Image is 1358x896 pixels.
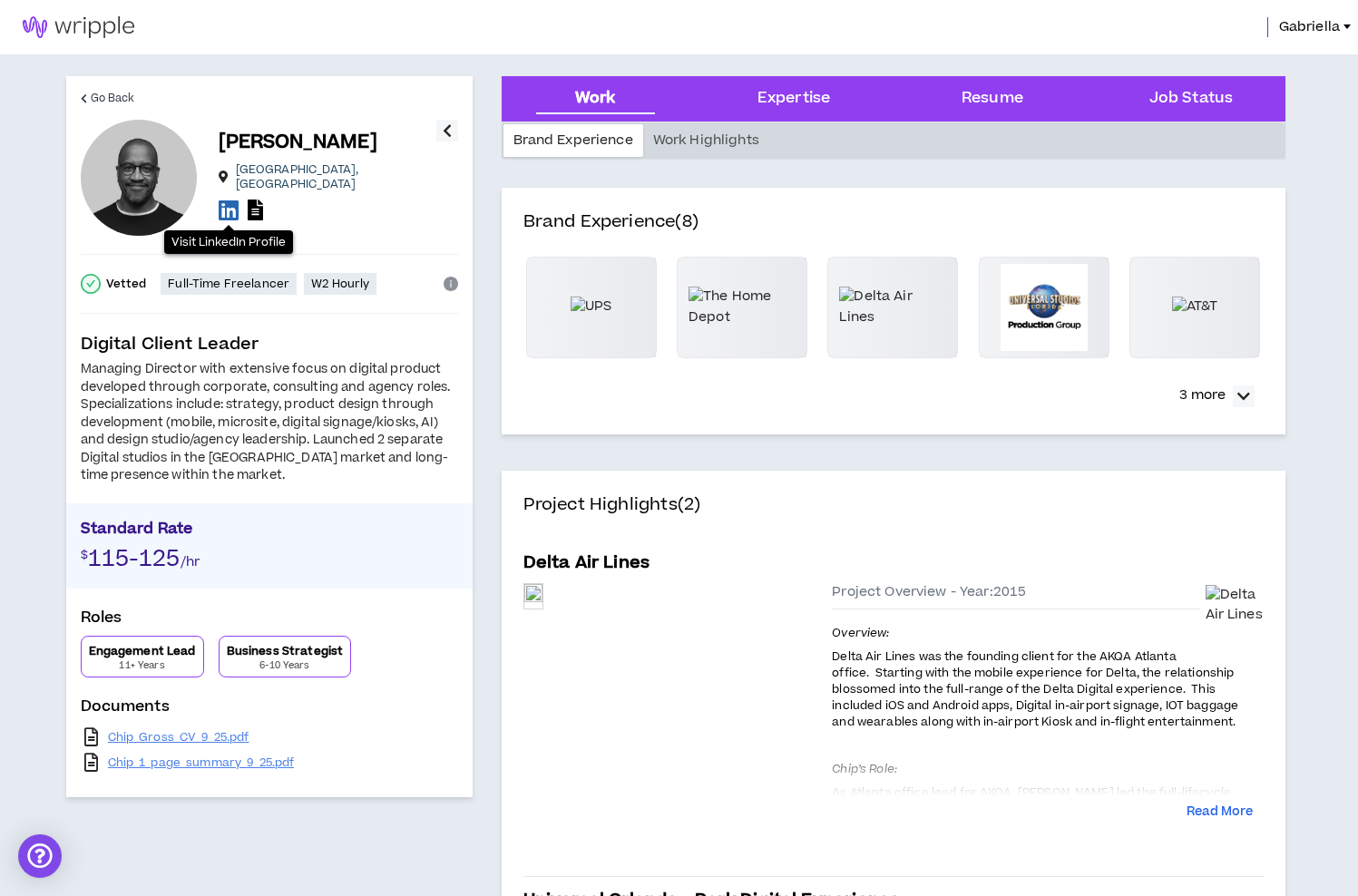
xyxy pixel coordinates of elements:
p: 11+ Years [119,658,164,673]
p: Vetted [106,277,147,291]
img: Delta Air Lines [1206,585,1264,626]
p: [GEOGRAPHIC_DATA] , [GEOGRAPHIC_DATA] [236,162,436,191]
p: Full-Time Freelancer [168,277,289,291]
a: Go Back [81,76,135,120]
h4: Project Highlights (2) [523,492,1264,540]
div: Chip G. [81,120,197,236]
img: Delta Air Lines [839,287,946,327]
h5: Delta Air Lines [523,550,650,576]
div: Job Status [1149,87,1233,111]
img: AT&T [1172,297,1218,317]
p: 3 more [1179,385,1226,405]
a: Chip_1_page_summary_9_25.pdf [108,755,295,770]
span: check-circle [81,274,101,294]
span: Go Back [91,90,135,107]
span: /hr [181,552,200,571]
p: Business Strategist [227,644,344,658]
div: Expertise [757,87,830,111]
div: Work Highlights [643,124,769,157]
p: Engagement Lead [89,644,196,658]
h4: Brand Experience (8) [523,209,1264,257]
div: Managing Director with extensive focus on digital product developed through corporate, consulting... [81,361,458,485]
div: Resume [962,87,1023,111]
img: Universal Studios [1001,264,1088,351]
div: Work [575,87,616,111]
p: Standard Rate [81,518,458,545]
p: 6-10 Years [259,658,309,673]
p: Documents [81,696,458,725]
a: Chip_Gross_CV_9_25.pdf [108,730,249,745]
p: [PERSON_NAME] [219,130,378,155]
span: Gabriella [1279,17,1340,37]
button: Read More [1187,803,1253,822]
span: $ [81,547,88,563]
p: Digital Client Leader [81,332,458,357]
p: W2 Hourly [311,277,369,291]
span: 115-125 [88,543,181,575]
div: Open Intercom Messenger [18,834,62,878]
span: Delta Air Lines was the founding client for the AKQA Atlanta office. Starting with the mobile exp... [832,648,1238,730]
img: UPS [571,297,611,317]
em: Overview: [832,625,889,641]
p: Roles [81,607,458,636]
div: Brand Experience [503,124,643,157]
p: Visit LinkedIn Profile [171,235,286,251]
button: 3 more [1170,380,1264,413]
span: Project Overview - Year: 2015 [832,583,1026,601]
img: The Home Depot [689,287,796,327]
span: info-circle [444,277,458,291]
